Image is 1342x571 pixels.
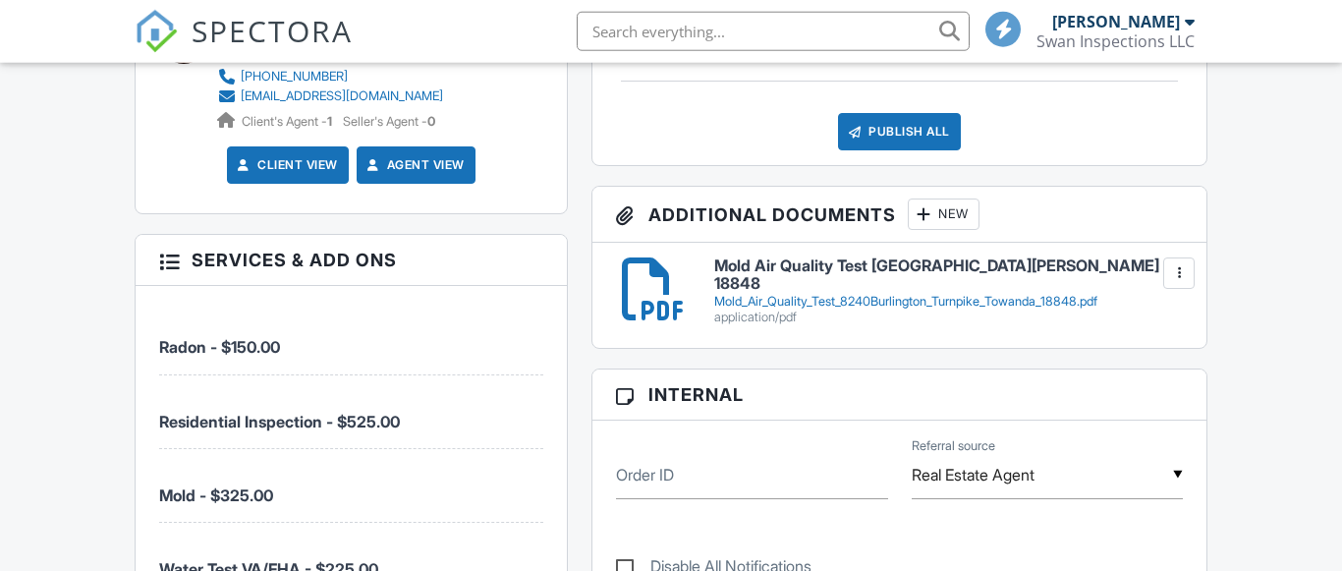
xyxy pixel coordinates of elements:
[1036,31,1195,51] div: Swan Inspections LLC
[616,464,674,485] label: Order ID
[159,412,400,431] span: Residential Inspection - $525.00
[136,235,567,286] h3: Services & Add ons
[363,155,465,175] a: Agent View
[327,114,332,129] strong: 1
[242,114,335,129] span: Client's Agent -
[217,67,443,86] a: [PHONE_NUMBER]
[838,113,961,150] div: Publish All
[908,199,979,230] div: New
[234,155,338,175] a: Client View
[159,485,273,505] span: Mold - $325.00
[714,294,1183,310] div: Mold_Air_Quality_Test_8240Burlington_Turnpike_Towanda_18848.pdf
[427,114,435,129] strong: 0
[592,187,1206,243] h3: Additional Documents
[217,86,443,106] a: [EMAIL_ADDRESS][DOMAIN_NAME]
[912,437,995,455] label: Referral source
[577,12,970,51] input: Search everything...
[592,370,1206,421] h3: Internal
[192,10,353,51] span: SPECTORA
[241,88,443,104] div: [EMAIL_ADDRESS][DOMAIN_NAME]
[714,257,1183,292] h6: Mold Air Quality Test [GEOGRAPHIC_DATA][PERSON_NAME] 18848
[714,310,1183,325] div: application/pdf
[135,27,353,68] a: SPECTORA
[135,10,178,53] img: The Best Home Inspection Software - Spectora
[159,337,280,357] span: Radon - $150.00
[241,69,348,85] div: [PHONE_NUMBER]
[714,257,1183,325] a: Mold Air Quality Test [GEOGRAPHIC_DATA][PERSON_NAME] 18848 Mold_Air_Quality_Test_8240Burlington_T...
[159,449,543,523] li: Service: Mold
[1052,12,1180,31] div: [PERSON_NAME]
[159,301,543,374] li: Service: Radon
[159,375,543,449] li: Service: Residential Inspection
[343,114,435,129] span: Seller's Agent -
